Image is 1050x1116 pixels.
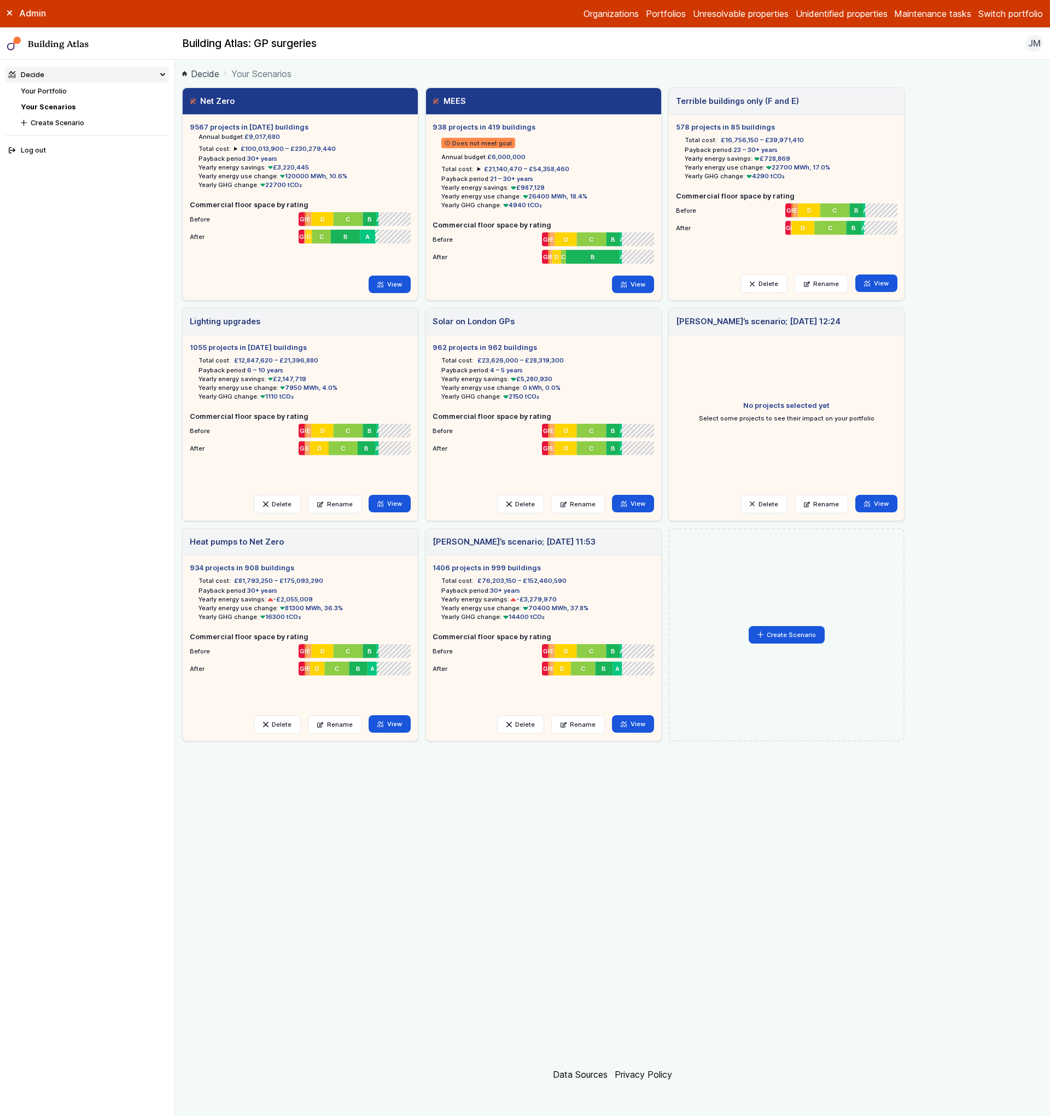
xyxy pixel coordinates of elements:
[490,366,523,374] span: 4 – 5 years
[369,715,411,733] a: View
[199,154,411,163] li: Payback period:
[612,276,654,293] a: View
[199,595,411,604] li: Yearly energy savings:
[241,145,336,153] span: £100,013,900 – £230,279,440
[441,201,654,209] li: Yearly GHG change:
[9,69,44,80] div: Decide
[854,206,858,215] span: B
[794,206,797,215] span: E
[851,224,856,232] span: B
[591,253,595,261] span: B
[182,67,219,80] a: Decide
[247,155,277,162] span: 30+ years
[190,122,411,132] h5: 9567 projects in [DATE] buildings
[581,664,585,673] span: C
[5,143,170,159] button: Log out
[190,95,235,107] h3: Net Zero
[320,426,325,435] span: D
[550,253,552,261] span: E
[254,495,301,513] button: Delete
[550,444,554,453] span: E
[259,181,302,189] span: 22700 tCO₂
[563,426,568,435] span: D
[589,235,593,244] span: C
[433,230,654,244] li: Before
[611,444,615,453] span: B
[190,422,411,436] li: Before
[543,647,547,656] span: G
[676,95,799,107] h3: Terrible buildings only (F and E)
[611,235,615,244] span: B
[490,587,520,594] span: 30+ years
[234,576,323,585] span: £81,793,250 – £175,093,290
[543,426,547,435] span: G
[697,414,877,423] p: Select some projects to see their impact on your portfolio
[365,232,370,241] span: A
[828,224,832,232] span: C
[563,444,568,453] span: D
[441,192,654,201] li: Yearly energy use change:
[300,647,304,656] span: G
[676,315,841,328] h3: [PERSON_NAME]’s scenario; [DATE] 12:24
[509,375,552,383] span: £5,280,930
[433,248,654,262] li: After
[315,664,319,673] span: D
[548,647,550,656] span: F
[676,191,897,201] h5: Commercial floor space by rating
[317,444,322,453] span: D
[501,393,539,400] span: 2150 tCO₂
[894,7,971,20] a: Maintenance tasks
[795,495,849,513] a: Rename
[308,495,362,513] a: Rename
[376,647,378,656] span: A
[801,224,805,232] span: D
[433,536,596,548] h3: [PERSON_NAME]’s scenario; [DATE] 11:53
[441,383,654,392] li: Yearly energy use change:
[199,375,411,383] li: Yearly energy savings:
[266,163,310,171] span: £3,220,445
[501,613,545,621] span: 14400 tCO₂
[548,664,550,673] span: F
[266,375,307,383] span: £2,147,719
[259,613,301,621] span: 16300 tCO₂
[620,647,622,656] span: A
[21,103,75,111] a: Your Scenarios
[441,174,654,183] li: Payback period:
[676,201,897,215] li: Before
[543,253,547,261] span: G
[864,224,866,232] span: A+
[563,647,568,656] span: D
[305,426,307,435] span: F
[676,400,897,411] h5: No projects selected yet
[477,356,564,365] span: £23,626,000 – £28,319,300
[791,206,793,215] span: F
[560,664,564,673] span: D
[356,664,360,673] span: B
[190,411,411,422] h5: Commercial floor space by rating
[231,67,291,80] span: Your Scenarios
[307,426,311,435] span: E
[182,37,317,51] h2: Building Atlas: GP surgeries
[441,183,654,192] li: Yearly energy savings:
[550,235,554,244] span: E
[497,715,544,734] button: Delete
[685,154,897,163] li: Yearly energy savings:
[807,206,811,215] span: D
[589,426,593,435] span: C
[190,342,411,353] h5: 1055 projects in [DATE] buildings
[855,495,897,512] a: View
[685,163,897,172] li: Yearly energy use change:
[752,155,790,162] span: £728,869
[620,426,622,435] span: A
[320,647,325,656] span: D
[305,215,307,224] span: F
[199,392,411,401] li: Yearly GHG change:
[832,206,837,215] span: C
[555,253,559,261] span: D
[620,253,622,261] span: A
[7,37,21,51] img: main-0bbd2752.svg
[433,95,465,107] h3: MEES
[693,7,789,20] a: Unresolvable properties
[584,7,639,20] a: Organizations
[341,444,346,453] span: C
